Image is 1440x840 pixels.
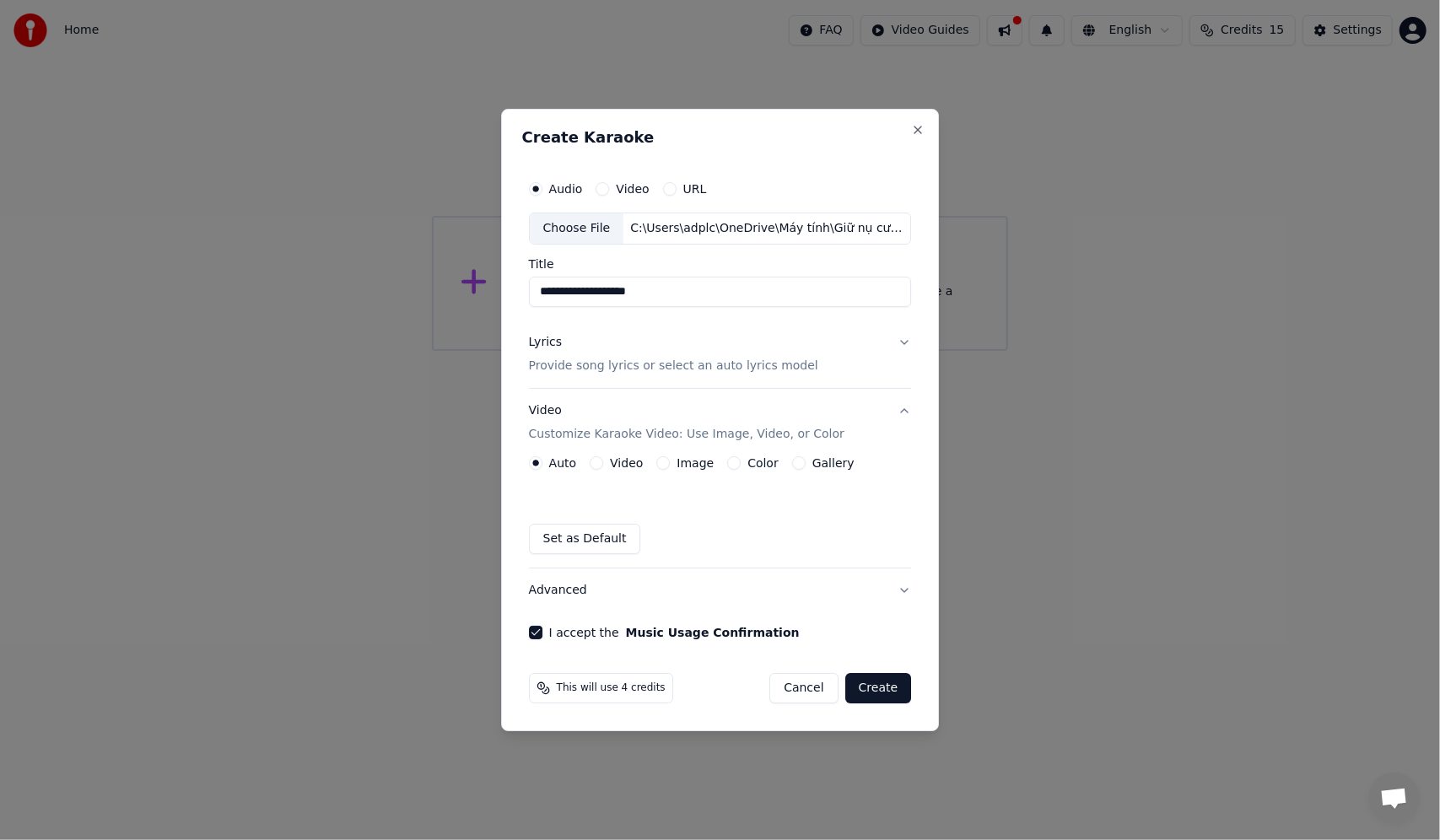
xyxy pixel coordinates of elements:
[529,258,912,270] label: Title
[610,457,643,469] label: Video
[529,456,912,568] div: VideoCustomize Karaoke Video: Use Image, Video, or Color
[529,334,562,351] div: Lyrics
[845,673,912,703] button: Create
[549,457,577,469] label: Auto
[626,627,800,638] button: I accept the
[769,673,838,703] button: Cancel
[522,130,919,145] h2: Create Karaoke
[683,183,707,195] label: URL
[529,524,641,554] button: Set as Default
[529,389,912,456] button: VideoCustomize Karaoke Video: Use Image, Video, or Color
[557,681,666,695] span: This will use 4 credits
[529,358,818,374] p: Provide song lyrics or select an auto lyrics model
[529,426,844,443] p: Customize Karaoke Video: Use Image, Video, or Color
[677,457,714,469] label: Image
[529,402,844,443] div: Video
[549,627,800,638] label: I accept the
[529,568,912,612] button: Advanced
[549,183,583,195] label: Audio
[623,220,910,237] div: C:\Users\adplc\OneDrive\Máy tính\Giữ nụ cười em - TVB.mp3
[747,457,779,469] label: Color
[529,320,912,388] button: LyricsProvide song lyrics or select an auto lyrics model
[530,213,624,244] div: Choose File
[617,183,650,195] label: Video
[812,457,855,469] label: Gallery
